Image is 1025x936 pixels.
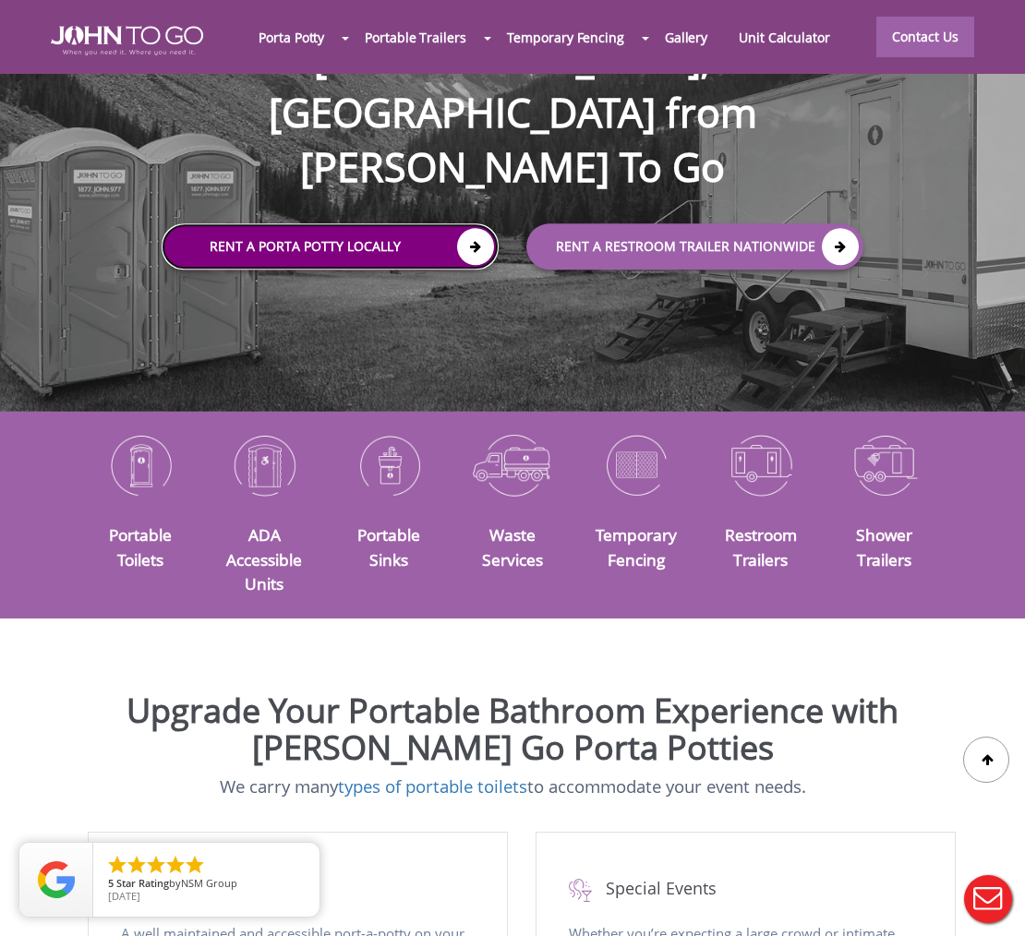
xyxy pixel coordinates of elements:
[464,427,561,502] img: Waste-Services-icon_N.png
[164,854,187,876] li: 
[482,523,543,570] a: Waste Services
[951,862,1025,936] button: Live Chat
[106,854,128,876] li: 
[145,854,167,876] li: 
[725,523,797,570] a: Restroom Trailers
[491,18,640,57] a: Temporary Fencing
[856,523,912,570] a: Shower Trailers
[226,523,302,594] a: ADA Accessible Units
[108,889,140,903] span: [DATE]
[184,854,206,876] li: 
[357,523,420,570] a: Portable Sinks
[526,223,863,270] a: rent a RESTROOM TRAILER Nationwide
[341,427,437,502] img: Portable-Sinks-icon_N.png
[14,774,1011,799] p: We carry many to accommodate your event needs.
[116,876,169,890] span: Star Rating
[349,18,481,57] a: Portable Trailers
[162,223,499,270] a: Rent a Porta Potty Locally
[38,861,75,898] img: Review Rating
[243,18,340,57] a: Porta Potty
[92,427,188,502] img: Portable-Toilets-icon_N.png
[51,26,203,55] img: JOHN to go
[338,774,527,798] a: types of portable toilets
[569,879,922,902] a: Special Events
[216,427,312,502] img: ADA-Accessible-Units-icon_N.png
[596,523,677,570] a: Temporary Fencing
[588,427,684,502] img: Temporary-Fencing-cion_N.png
[126,854,148,876] li: 
[712,427,808,502] img: Restroom-Trailers-icon_N.png
[14,692,1011,765] h2: Upgrade Your Portable Bathroom Experience with [PERSON_NAME] Go Porta Potties
[876,17,974,57] a: Contact Us
[837,427,933,502] img: Shower-Trailers-icon_N.png
[181,876,237,890] span: NSM Group
[108,876,114,890] span: 5
[723,18,846,57] a: Unit Calculator
[649,18,723,57] a: Gallery
[108,878,305,891] span: by
[109,523,172,570] a: Portable Toilets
